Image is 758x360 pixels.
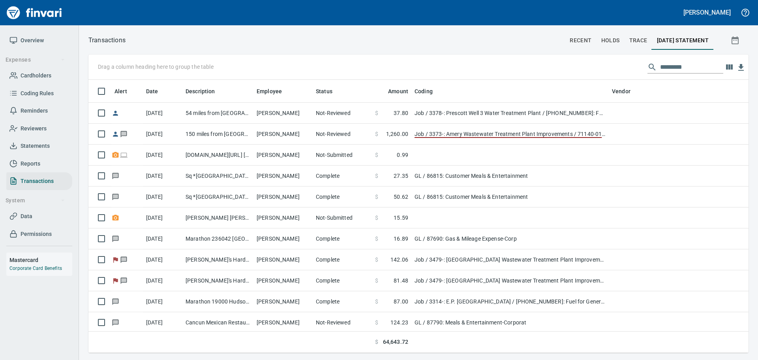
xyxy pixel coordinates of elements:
span: Vendor [612,87,630,96]
td: Complete [313,228,372,249]
td: 54 miles from [GEOGRAPHIC_DATA] to [GEOGRAPHIC_DATA] [182,103,253,124]
span: 87.00 [394,298,408,305]
td: [PERSON_NAME]'s Hardware [GEOGRAPHIC_DATA] [GEOGRAPHIC_DATA] [182,249,253,270]
span: Employee [257,87,292,96]
span: Reimbursement [111,110,120,115]
td: Complete [313,166,372,187]
td: Sq *[GEOGRAPHIC_DATA] G [GEOGRAPHIC_DATA] [GEOGRAPHIC_DATA] [182,187,253,207]
td: [PERSON_NAME]'s Hardware [GEOGRAPHIC_DATA] [GEOGRAPHIC_DATA] [182,270,253,291]
td: Job / 3479-: [GEOGRAPHIC_DATA] Wastewater Treatment Plant Improvements / [PHONE_NUMBER]: Consumab... [411,249,609,270]
td: [DATE] [143,228,182,249]
td: Job / 3378-: Prescott Well 3 Water Treatment Plant / [PHONE_NUMBER]: Fuel for General Conditions/... [411,103,609,124]
span: trace [629,36,647,45]
span: holds [601,36,620,45]
span: $ [375,319,378,326]
td: [PERSON_NAME] [253,312,313,333]
span: $ [375,298,378,305]
a: Data [6,207,72,225]
td: [PERSON_NAME] [253,291,313,312]
td: [PERSON_NAME] [253,103,313,124]
td: Not-Reviewed [313,103,372,124]
span: $ [375,109,378,117]
span: Description [186,87,225,96]
td: Not-Submitted [313,145,372,166]
span: Reviewers [21,124,47,134]
span: Has messages [111,173,120,178]
span: Amount [388,87,408,96]
span: Flagged [111,257,120,262]
span: Has messages [120,131,128,136]
nav: breadcrumb [88,36,126,45]
button: [PERSON_NAME] [681,6,733,19]
span: Has messages [111,299,120,304]
td: Complete [313,270,372,291]
span: Alert [114,87,127,96]
td: [DATE] [143,145,182,166]
span: Data [21,211,32,221]
button: System [2,193,68,208]
td: [DATE] [143,270,182,291]
td: Job / 3479-: [GEOGRAPHIC_DATA] Wastewater Treatment Plant Improvements / [PHONE_NUMBER]: Consumab... [411,270,609,291]
td: GL / 86815: Customer Meals & Entertainment [411,187,609,207]
span: Employee [257,87,282,96]
td: Marathon 236042 [GEOGRAPHIC_DATA] [182,228,253,249]
span: Has messages [120,278,128,283]
span: Has messages [111,236,120,241]
h5: [PERSON_NAME] [683,8,731,17]
td: [PERSON_NAME] [253,228,313,249]
span: $ [375,235,378,243]
td: Not-Reviewed [313,124,372,145]
span: Flagged [111,278,120,283]
td: [DATE] [143,166,182,187]
span: Amount [378,87,408,96]
span: 64,643.72 [383,338,408,346]
td: [DATE] [143,312,182,333]
td: [PERSON_NAME] [PERSON_NAME] WI [182,207,253,228]
a: Overview [6,32,72,49]
td: Not-Reviewed [313,312,372,333]
span: Permissions [21,229,52,239]
td: [PERSON_NAME] [253,187,313,207]
span: Reminders [21,106,48,116]
td: Cancun Mexican Restaur Eau Claire WI [182,312,253,333]
span: Online transaction [120,152,128,157]
a: Cardholders [6,67,72,85]
td: [PERSON_NAME] [253,124,313,145]
span: 15.59 [394,214,408,222]
span: Alert [114,87,137,96]
span: Statements [21,141,50,151]
span: $ [375,130,378,138]
td: Not-Submitted [313,207,372,228]
td: Job / 3373-: Amery Wastewater Treatment Plant Improvements / 71140-01-: Vehicles, Support - Gener... [411,124,609,145]
span: Coding [415,87,443,96]
span: Description [186,87,215,96]
a: Reminders [6,102,72,120]
td: [DATE] [143,187,182,207]
td: Complete [313,187,372,207]
h6: Mastercard [9,256,72,264]
span: recent [570,36,591,45]
p: Transactions [88,36,126,45]
span: 81.48 [394,277,408,285]
td: GL / 86815: Customer Meals & Entertainment [411,166,609,187]
td: [PERSON_NAME] [253,270,313,291]
button: Download Table [735,62,747,74]
td: Job / 3314-: E.P. [GEOGRAPHIC_DATA] / [PHONE_NUMBER]: Fuel for General Conditions Equipment - Con... [411,291,609,312]
span: Status [316,87,343,96]
img: Finvari [5,3,64,22]
span: 124.23 [390,319,408,326]
td: [DATE] [143,103,182,124]
span: Overview [21,36,44,45]
span: $ [375,151,378,159]
button: Choose columns to display [723,61,735,73]
span: 27.35 [394,172,408,180]
td: [PERSON_NAME] [253,249,313,270]
span: Transactions [21,176,54,186]
td: Marathon 19000 Hudson WI [182,291,253,312]
p: Drag a column heading here to group the table [98,63,214,71]
span: Has messages [111,320,120,325]
span: Coding Rules [21,89,54,98]
span: $ [375,172,378,180]
span: Date [146,87,169,96]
